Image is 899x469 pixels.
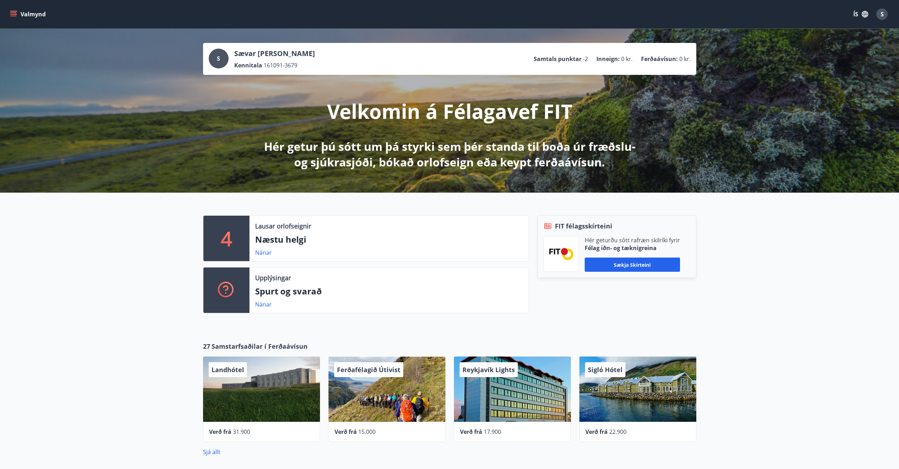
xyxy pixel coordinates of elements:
span: Verð frá [335,428,357,436]
button: S [873,6,890,23]
span: Verð frá [209,428,231,436]
span: 0 kr. [679,55,691,63]
span: Ferðafélagið Útivist [337,365,400,374]
p: Næstu helgi [255,233,523,245]
span: FIT félagsskírteini [555,221,612,231]
span: -2 [583,55,588,63]
span: 0 kr. [621,55,633,63]
p: Spurt og svarað [255,285,523,297]
span: Sigló Hótel [588,365,623,374]
p: Sævar [PERSON_NAME] [234,49,315,59]
span: Reykjavík Lights [462,365,515,374]
span: 22.900 [609,428,627,436]
p: 4 [221,225,232,252]
span: Landhótel [212,365,244,374]
span: S [217,55,220,62]
span: 31.900 [233,428,250,436]
img: FPQVkF9lTnNbbaRSFyT17YYeljoOGk5m51IhT0bO.png [549,248,573,260]
a: Nánar [255,249,272,256]
p: Hér getur þú sótt um þá styrki sem þér standa til boða úr fræðslu- og sjúkrasjóði, bókað orlofsei... [263,139,637,170]
p: Hér geturðu sótt rafræn skilríki fyrir [585,236,680,244]
span: Samstarfsaðilar í Ferðaávísun [212,342,308,351]
p: Lausar orlofseignir [255,221,311,231]
a: Sjá allt [203,448,220,456]
p: Félag iðn- og tæknigreina [585,244,680,252]
span: 161091-3679 [264,61,297,69]
span: 27 [203,342,210,351]
a: Nánar [255,300,272,308]
span: 17.900 [484,428,501,436]
span: Verð frá [585,428,608,436]
button: Sækja skírteini [585,258,680,272]
p: Kennitala [234,61,262,69]
button: menu [9,8,49,21]
button: ÍS [849,8,872,21]
span: Verð frá [460,428,482,436]
p: Samtals punktar [534,55,581,63]
span: S [881,10,884,18]
p: Inneign : [596,55,620,63]
p: Velkomin á Félagavef FIT [327,98,572,125]
p: Upplýsingar [255,273,291,282]
p: Ferðaávísun : [641,55,678,63]
span: 15.000 [358,428,376,436]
